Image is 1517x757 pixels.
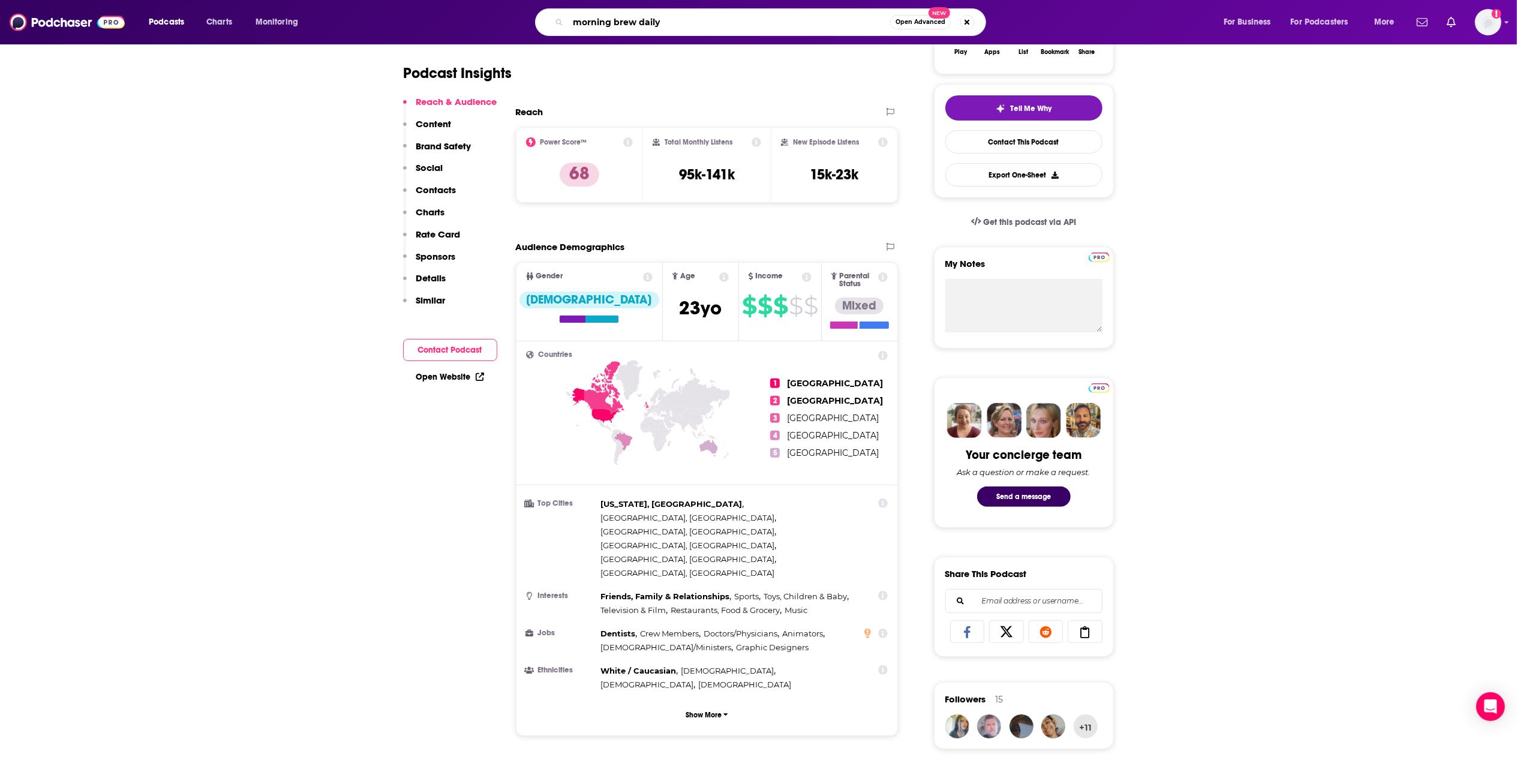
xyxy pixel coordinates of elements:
a: Charts [199,13,239,32]
div: Mixed [835,298,884,314]
span: [GEOGRAPHIC_DATA], [GEOGRAPHIC_DATA] [601,568,775,578]
input: Email address or username... [956,590,1092,612]
p: 68 [560,163,599,187]
span: , [681,664,776,678]
span: Sports [734,591,759,601]
button: Contact Podcast [403,339,497,361]
a: Contact This Podcast [945,130,1103,154]
h3: 95k-141k [679,166,735,184]
span: , [704,627,779,641]
a: Copy Link [1068,620,1103,643]
span: 23 yo [679,296,722,320]
button: Rate Card [403,229,461,251]
span: Open Advanced [896,19,945,25]
span: 5 [770,448,780,458]
span: [DEMOGRAPHIC_DATA]/Ministers [601,642,732,652]
button: Contacts [403,184,456,206]
span: , [601,511,777,525]
span: Income [756,272,783,280]
button: Charts [403,206,445,229]
span: 2 [770,396,780,405]
img: fatima_elgerbi [1010,714,1034,738]
span: New [929,7,950,19]
a: Show notifications dropdown [1442,12,1461,32]
span: [GEOGRAPHIC_DATA], [GEOGRAPHIC_DATA] [601,513,775,522]
span: Graphic Designers [736,642,809,652]
span: [GEOGRAPHIC_DATA] [787,447,879,458]
p: Charts [416,206,445,218]
button: open menu [247,13,314,32]
button: Send a message [977,486,1071,507]
p: Similar [416,295,446,306]
span: White / Caucasian [601,666,677,675]
span: $ [789,296,803,316]
img: unearthlyexistences [945,714,969,738]
img: tell me why sparkle [996,104,1005,113]
span: Music [785,605,807,615]
img: JSamms7 [977,714,1001,738]
a: Show notifications dropdown [1412,12,1432,32]
span: $ [758,296,772,316]
h3: Ethnicities [526,666,596,674]
span: Animators [782,629,823,638]
img: Jules Profile [1026,403,1061,438]
button: Show More [526,704,888,726]
span: , [601,539,777,552]
div: Your concierge team [966,447,1082,462]
p: Show More [686,711,722,719]
div: 15 [996,694,1004,705]
button: open menu [1215,13,1286,32]
div: Play [954,49,967,56]
span: , [601,664,678,678]
button: open menu [140,13,200,32]
span: [GEOGRAPHIC_DATA] [787,413,879,423]
span: Monitoring [256,14,298,31]
span: Podcasts [149,14,184,31]
button: Content [403,118,452,140]
label: My Notes [945,258,1103,279]
span: More [1374,14,1395,31]
span: , [601,552,777,566]
button: Brand Safety [403,140,471,163]
span: Gender [536,272,563,280]
span: , [782,627,825,641]
h2: Reach [516,106,543,118]
button: Sponsors [403,251,456,273]
p: Sponsors [416,251,456,262]
img: Podchaser - Follow, Share and Rate Podcasts [10,11,125,34]
span: For Business [1224,14,1271,31]
p: Content [416,118,452,130]
h1: Podcast Insights [404,64,512,82]
div: Share [1079,49,1095,56]
button: open menu [1283,13,1366,32]
span: [GEOGRAPHIC_DATA], [GEOGRAPHIC_DATA] [601,540,775,550]
a: Share on Facebook [950,620,985,643]
span: Television & Film [601,605,666,615]
p: Rate Card [416,229,461,240]
img: Podchaser Pro [1089,253,1110,262]
p: Brand Safety [416,140,471,152]
img: Barbara Profile [987,403,1022,438]
div: [DEMOGRAPHIC_DATA] [519,292,659,308]
span: [US_STATE], [GEOGRAPHIC_DATA] [601,499,743,509]
span: [DEMOGRAPHIC_DATA] [681,666,774,675]
div: Apps [984,49,1000,56]
span: , [671,603,782,617]
div: Search podcasts, credits, & more... [546,8,998,36]
span: Countries [539,351,573,359]
span: , [601,497,744,511]
span: Restaurants, Food & Grocery [671,605,780,615]
span: [GEOGRAPHIC_DATA], [GEOGRAPHIC_DATA] [601,527,775,536]
a: Pro website [1089,381,1110,393]
h2: Audience Demographics [516,241,625,253]
button: Reach & Audience [403,96,497,118]
p: Reach & Audience [416,96,497,107]
span: $ [773,296,788,316]
button: tell me why sparkleTell Me Why [945,95,1103,121]
span: [GEOGRAPHIC_DATA] [787,395,883,406]
span: Friends, Family & Relationships [601,591,730,601]
h3: Top Cities [526,500,596,507]
button: open menu [1366,13,1410,32]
